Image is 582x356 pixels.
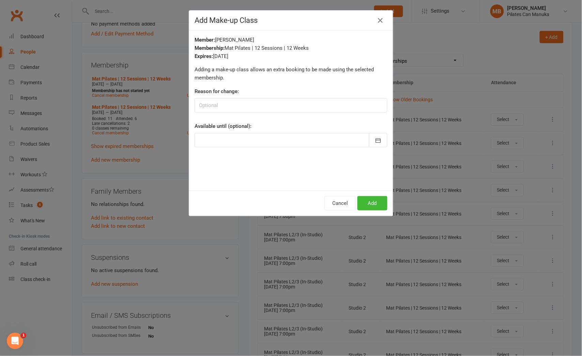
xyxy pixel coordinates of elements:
button: Add [357,196,387,210]
div: [PERSON_NAME] [195,36,387,44]
strong: Member: [195,37,215,43]
strong: Expires: [195,53,213,59]
span: 1 [21,333,26,338]
strong: Membership: [195,45,225,51]
div: Mat Pilates | 12 Sessions | 12 Weeks [195,44,387,52]
div: [DATE] [195,52,387,60]
h4: Add Make-up Class [195,16,387,25]
label: Reason for change: [195,87,239,95]
label: Available until (optional): [195,122,251,130]
button: Close [375,15,386,26]
input: Optional [195,98,387,113]
button: Cancel [324,196,356,210]
p: Adding a make-up class allows an extra booking to be made using the selected membership. [195,65,387,82]
iframe: Intercom live chat [7,333,23,349]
